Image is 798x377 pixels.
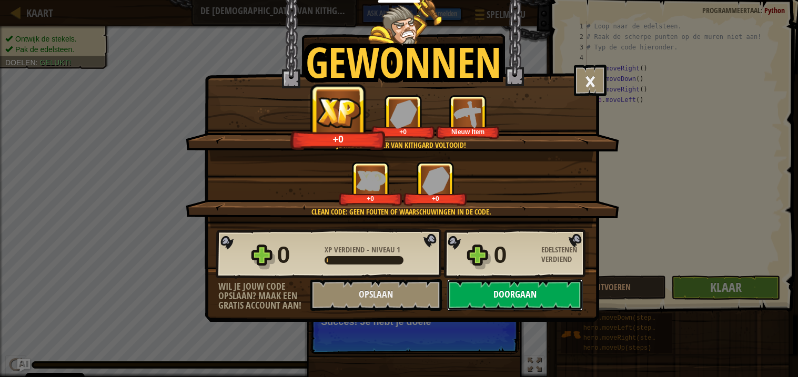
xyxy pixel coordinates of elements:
[325,245,400,254] div: -
[369,244,397,255] span: Niveau
[356,170,386,191] img: XP verdiend
[422,166,450,195] img: Edelstenen verdiend
[306,39,501,85] h1: Gewonnen
[218,282,310,310] div: Wil je jouw code opslaan? Maak een gratis account aan!
[454,99,483,128] img: Nieuw Item
[277,238,318,272] div: 0
[574,65,607,96] button: ×
[390,99,417,128] img: Edelstenen verdiend
[447,279,583,311] button: Doorgaan
[341,195,400,202] div: +0
[312,94,365,130] img: XP verdiend
[397,244,400,255] span: 1
[325,244,367,255] span: XP verdiend
[494,238,535,272] div: 0
[310,279,442,311] button: Opslaan
[236,207,568,217] div: Clean Code: Geen fouten of waarschuwingen in de code.
[438,128,498,136] div: Nieuw Item
[406,195,465,202] div: +0
[373,128,433,136] div: +0
[236,140,568,150] div: Je hebt de Kerker van Kithgard voltooid!
[541,245,589,264] div: Edelstenen verdiend
[294,133,383,145] div: +0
